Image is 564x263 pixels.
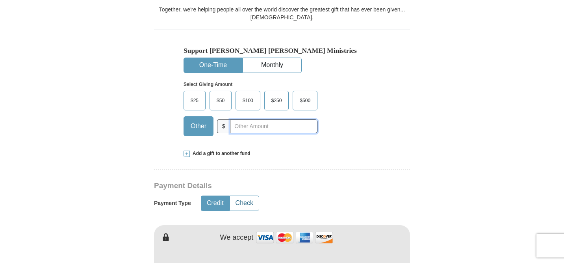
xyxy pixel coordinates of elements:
[255,229,334,246] img: credit cards accepted
[239,95,257,106] span: $100
[184,47,380,55] h5: Support [PERSON_NAME] [PERSON_NAME] Ministries
[187,120,210,132] span: Other
[296,95,314,106] span: $500
[230,196,259,211] button: Check
[201,196,229,211] button: Credit
[154,200,191,207] h5: Payment Type
[213,95,228,106] span: $50
[184,58,242,73] button: One-Time
[217,119,230,133] span: $
[154,6,410,21] div: Together, we're helping people all over the world discover the greatest gift that has ever been g...
[220,233,254,242] h4: We accept
[190,150,250,157] span: Add a gift to another fund
[154,181,355,190] h3: Payment Details
[243,58,301,73] button: Monthly
[187,95,202,106] span: $25
[230,119,317,133] input: Other Amount
[267,95,286,106] span: $250
[184,82,232,87] strong: Select Giving Amount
